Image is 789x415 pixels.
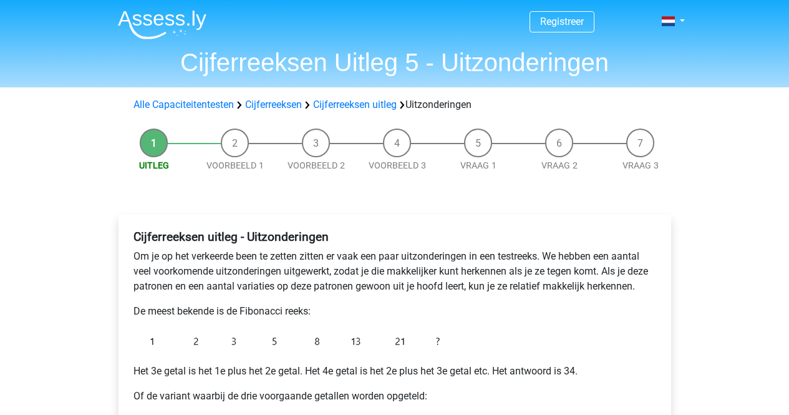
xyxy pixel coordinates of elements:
a: Vraag 3 [622,160,659,170]
a: Cijferreeksen uitleg [313,99,397,110]
div: Uitzonderingen [128,97,661,112]
a: Vraag 1 [460,160,496,170]
a: Cijferreeksen [245,99,302,110]
p: De meest bekende is de Fibonacci reeks: [133,304,656,319]
p: Om je op het verkeerde been te zetten zitten er vaak een paar uitzonderingen in een testreeks. We... [133,249,656,294]
a: Alle Capaciteitentesten [133,99,234,110]
img: Exceptions_intro_1.png [133,329,445,354]
h1: Cijferreeksen Uitleg 5 - Uitzonderingen [108,47,682,77]
a: Registreer [540,16,584,27]
img: Assessly [118,10,206,39]
a: Uitleg [139,160,169,170]
p: Of de variant waarbij de drie voorgaande getallen worden opgeteld: [133,389,656,404]
a: Voorbeeld 2 [288,160,345,170]
p: Het 3e getal is het 1e plus het 2e getal. Het 4e getal is het 2e plus het 3e getal etc. Het antwo... [133,364,656,379]
b: Cijferreeksen uitleg - Uitzonderingen [133,230,329,244]
a: Voorbeeld 3 [369,160,426,170]
a: Vraag 2 [541,160,578,170]
a: Voorbeeld 1 [206,160,264,170]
